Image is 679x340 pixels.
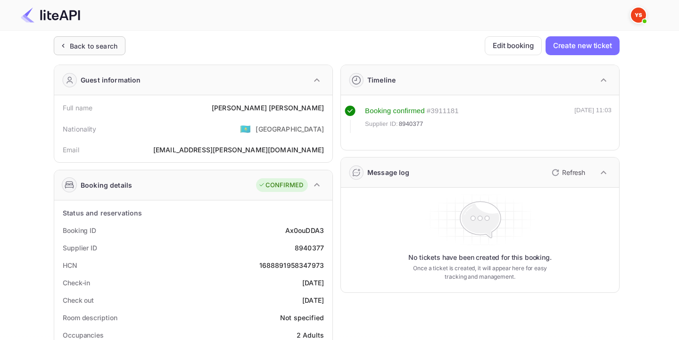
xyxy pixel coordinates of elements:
[21,8,80,23] img: LiteAPI Logo
[365,119,398,129] span: Supplier ID:
[63,243,97,253] div: Supplier ID
[63,278,90,288] div: Check-in
[70,41,117,51] div: Back to search
[153,145,324,155] div: [EMAIL_ADDRESS][PERSON_NAME][DOMAIN_NAME]
[574,106,612,133] div: [DATE] 11:03
[63,208,142,218] div: Status and reservations
[285,225,324,235] div: Ax0ouDDA3
[63,330,104,340] div: Occupancies
[280,313,324,323] div: Not specified
[546,36,620,55] button: Create new ticket
[302,295,324,305] div: [DATE]
[256,124,324,134] div: [GEOGRAPHIC_DATA]
[63,295,94,305] div: Check out
[406,264,555,281] p: Once a ticket is created, it will appear here for easy tracking and management.
[258,181,303,190] div: CONFIRMED
[631,8,646,23] img: Yandex Support
[240,120,251,137] span: United States
[297,330,324,340] div: 2 Adults
[212,103,324,113] div: [PERSON_NAME] [PERSON_NAME]
[63,225,96,235] div: Booking ID
[367,167,410,177] div: Message log
[408,253,552,262] p: No tickets have been created for this booking.
[365,106,425,116] div: Booking confirmed
[367,75,396,85] div: Timeline
[63,145,79,155] div: Email
[81,75,141,85] div: Guest information
[63,313,117,323] div: Room description
[81,180,132,190] div: Booking details
[485,36,542,55] button: Edit booking
[259,260,324,270] div: 1688891958347973
[295,243,324,253] div: 8940377
[399,119,423,129] span: 8940377
[63,103,92,113] div: Full name
[63,260,77,270] div: HCN
[562,167,585,177] p: Refresh
[546,165,589,180] button: Refresh
[427,106,459,116] div: # 3911181
[63,124,97,134] div: Nationality
[302,278,324,288] div: [DATE]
